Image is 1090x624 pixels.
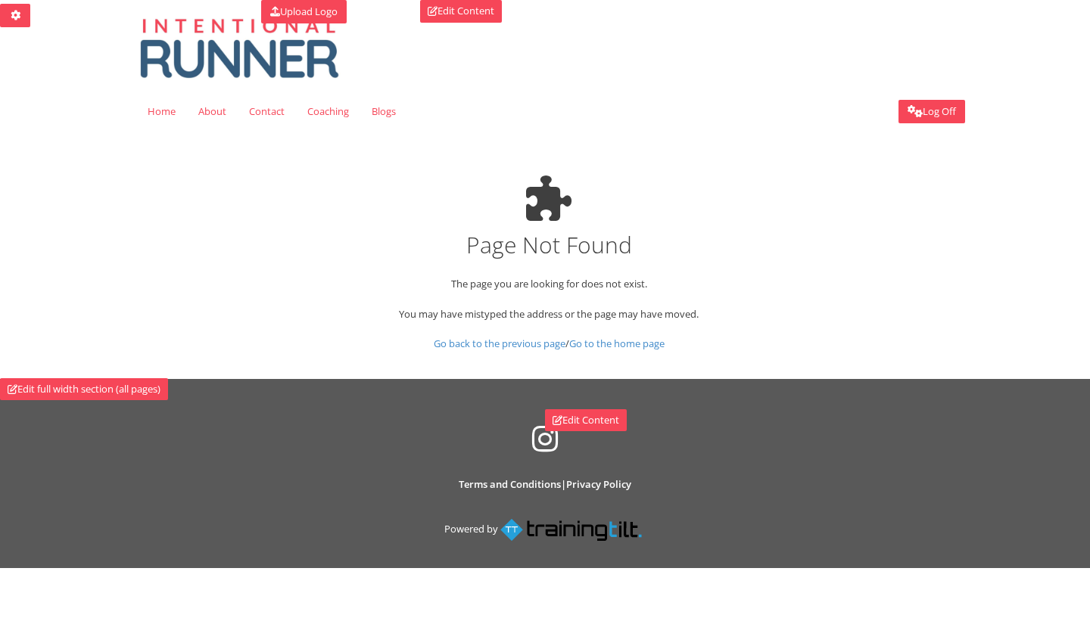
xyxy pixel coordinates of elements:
[360,92,407,130] a: Blogs
[545,409,627,432] a: Edit Content
[198,104,226,118] span: About
[569,337,665,350] a: Go to the home page
[296,92,360,130] a: Coaching
[148,104,176,118] span: Home
[249,104,285,118] span: Contact
[307,104,349,118] span: Coaching
[566,477,631,491] a: Privacy Policy
[371,277,727,292] p: The page you are looking for does not exist.
[459,477,631,492] label: |
[434,337,565,350] a: Go back to the previous page
[371,175,727,257] h3: Page Not Found
[444,522,498,536] span: Powered by
[500,518,646,542] img: Training Tilt
[459,477,561,491] a: Terms and Conditions
[444,522,646,536] a: Powered by
[898,100,965,123] a: Log Off
[372,104,396,118] span: Blogs
[371,307,727,322] p: You may have mistyped the address or the page may have moved.
[187,92,238,130] a: About
[125,9,352,85] img: Intentional Runner Logo
[371,337,727,352] p: /
[238,92,296,130] a: Contact
[136,92,187,130] a: Home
